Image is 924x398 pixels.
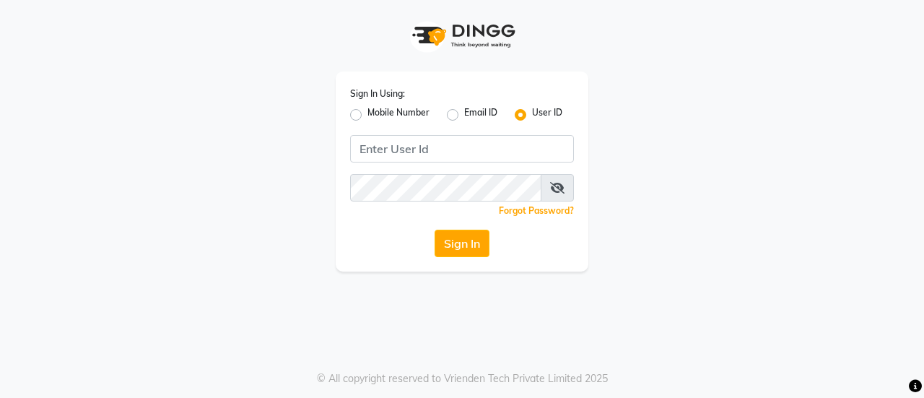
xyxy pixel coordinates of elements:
[499,205,574,216] a: Forgot Password?
[532,106,562,124] label: User ID
[464,106,497,124] label: Email ID
[350,135,574,163] input: Username
[350,87,405,100] label: Sign In Using:
[404,14,520,57] img: logo1.svg
[350,174,541,202] input: Username
[367,106,430,124] label: Mobile Number
[435,230,489,257] button: Sign In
